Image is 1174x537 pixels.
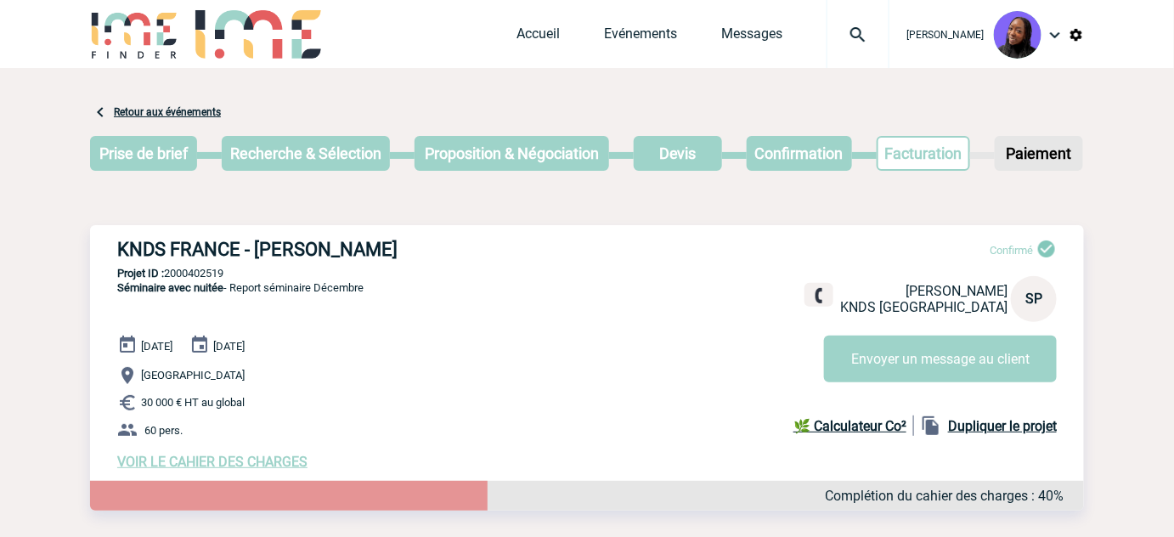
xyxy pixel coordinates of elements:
img: file_copy-black-24dp.png [921,415,941,436]
a: Retour aux événements [114,106,221,118]
h3: KNDS FRANCE - [PERSON_NAME] [117,239,627,260]
p: Devis [635,138,720,169]
span: 30 000 € HT au global [141,397,245,410]
p: 2000402519 [90,267,1084,280]
span: - Report séminaire Décembre [117,281,364,294]
p: Proposition & Négociation [416,138,607,169]
span: [DATE] [141,340,172,353]
span: 60 pers. [144,424,183,437]
b: 🌿 Calculateur Co² [793,418,906,434]
img: 131349-0.png [994,11,1041,59]
p: Paiement [996,138,1081,169]
p: Prise de brief [92,138,195,169]
a: Accueil [516,25,560,49]
b: Projet ID : [117,267,164,280]
a: VOIR LE CAHIER DES CHARGES [117,454,308,470]
span: Séminaire avec nuitée [117,281,223,294]
button: Envoyer un message au client [824,336,1057,382]
span: [DATE] [213,340,245,353]
span: [PERSON_NAME] [906,283,1007,299]
span: [PERSON_NAME] [906,29,984,41]
span: SP [1025,291,1042,307]
img: fixe.png [811,288,827,303]
span: Confirmé [990,244,1033,257]
a: Evénements [604,25,677,49]
p: Confirmation [748,138,850,169]
a: Messages [721,25,782,49]
span: [GEOGRAPHIC_DATA] [141,370,245,382]
b: Dupliquer le projet [948,418,1057,434]
p: Recherche & Sélection [223,138,388,169]
span: KNDS [GEOGRAPHIC_DATA] [840,299,1007,315]
p: Facturation [878,138,969,169]
a: 🌿 Calculateur Co² [793,415,914,436]
img: IME-Finder [90,10,178,59]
